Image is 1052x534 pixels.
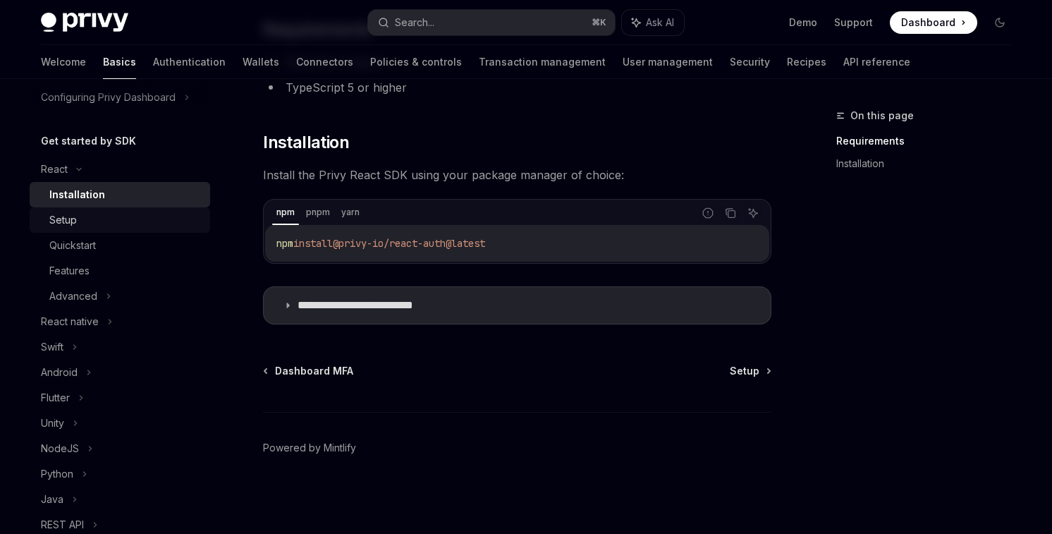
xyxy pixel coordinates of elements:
[49,288,97,305] div: Advanced
[243,45,279,79] a: Wallets
[730,45,770,79] a: Security
[368,10,615,35] button: Search...⌘K
[263,131,349,154] span: Installation
[41,133,136,150] h5: Get started by SDK
[41,415,64,432] div: Unity
[370,45,462,79] a: Policies & controls
[721,204,740,222] button: Copy the contents from the code block
[479,45,606,79] a: Transaction management
[41,313,99,330] div: React native
[41,491,63,508] div: Java
[263,441,356,455] a: Powered by Mintlify
[30,258,210,284] a: Features
[41,516,84,533] div: REST API
[41,161,68,178] div: React
[337,204,364,221] div: yarn
[49,212,77,229] div: Setup
[49,237,96,254] div: Quickstart
[41,466,73,483] div: Python
[646,16,674,30] span: Ask AI
[622,10,684,35] button: Ask AI
[263,78,771,97] li: TypeScript 5 or higher
[30,207,210,233] a: Setup
[41,13,128,32] img: dark logo
[787,45,826,79] a: Recipes
[730,364,770,378] a: Setup
[153,45,226,79] a: Authentication
[41,339,63,356] div: Swift
[41,389,70,406] div: Flutter
[30,233,210,258] a: Quickstart
[901,16,955,30] span: Dashboard
[834,16,873,30] a: Support
[41,440,79,457] div: NodeJS
[730,364,759,378] span: Setup
[264,364,353,378] a: Dashboard MFA
[293,237,333,250] span: install
[272,204,299,221] div: npm
[744,204,762,222] button: Ask AI
[41,364,78,381] div: Android
[30,182,210,207] a: Installation
[836,152,1022,175] a: Installation
[699,204,717,222] button: Report incorrect code
[989,11,1011,34] button: Toggle dark mode
[890,11,977,34] a: Dashboard
[275,364,353,378] span: Dashboard MFA
[263,165,771,185] span: Install the Privy React SDK using your package manager of choice:
[395,14,434,31] div: Search...
[276,237,293,250] span: npm
[296,45,353,79] a: Connectors
[850,107,914,124] span: On this page
[843,45,910,79] a: API reference
[41,45,86,79] a: Welcome
[103,45,136,79] a: Basics
[49,186,105,203] div: Installation
[623,45,713,79] a: User management
[49,262,90,279] div: Features
[836,130,1022,152] a: Requirements
[302,204,334,221] div: pnpm
[592,17,606,28] span: ⌘ K
[789,16,817,30] a: Demo
[333,237,485,250] span: @privy-io/react-auth@latest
